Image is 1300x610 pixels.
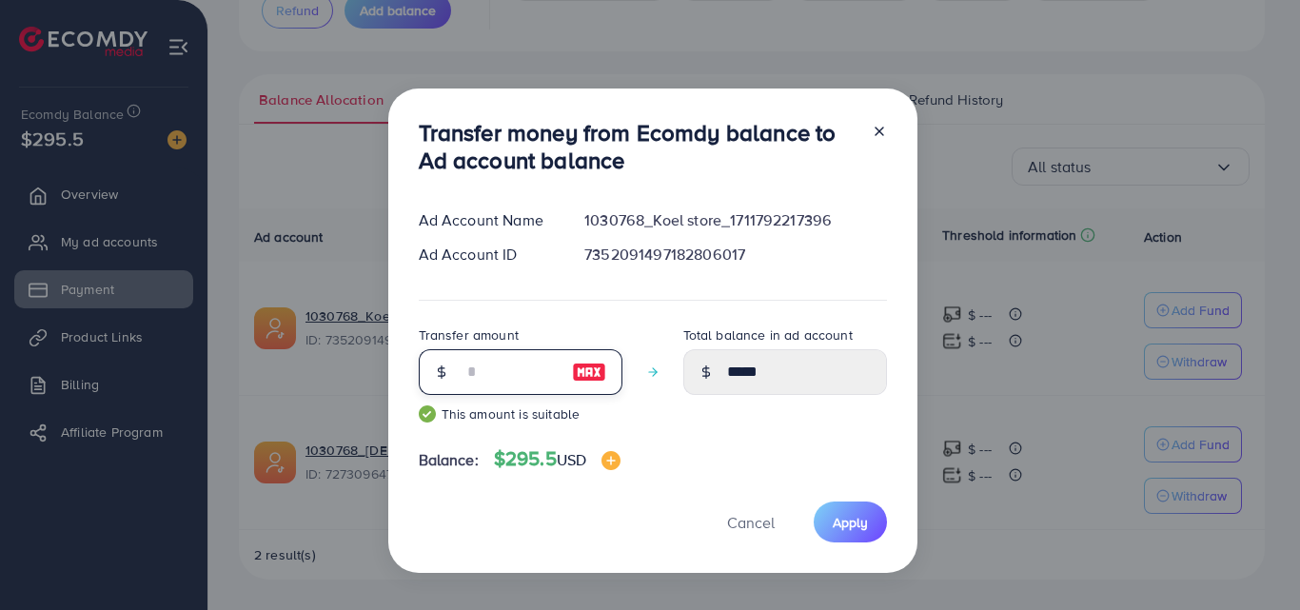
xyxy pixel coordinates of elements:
[601,451,620,470] img: image
[703,502,798,542] button: Cancel
[1219,524,1286,596] iframe: Chat
[557,449,586,470] span: USD
[419,449,479,471] span: Balance:
[683,325,853,344] label: Total balance in ad account
[419,404,622,423] small: This amount is suitable
[569,209,901,231] div: 1030768_Koel store_1711792217396
[833,513,868,532] span: Apply
[419,405,436,423] img: guide
[419,119,857,174] h3: Transfer money from Ecomdy balance to Ad account balance
[494,447,620,471] h4: $295.5
[404,244,570,266] div: Ad Account ID
[572,361,606,384] img: image
[569,244,901,266] div: 7352091497182806017
[727,512,775,533] span: Cancel
[404,209,570,231] div: Ad Account Name
[814,502,887,542] button: Apply
[419,325,519,344] label: Transfer amount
